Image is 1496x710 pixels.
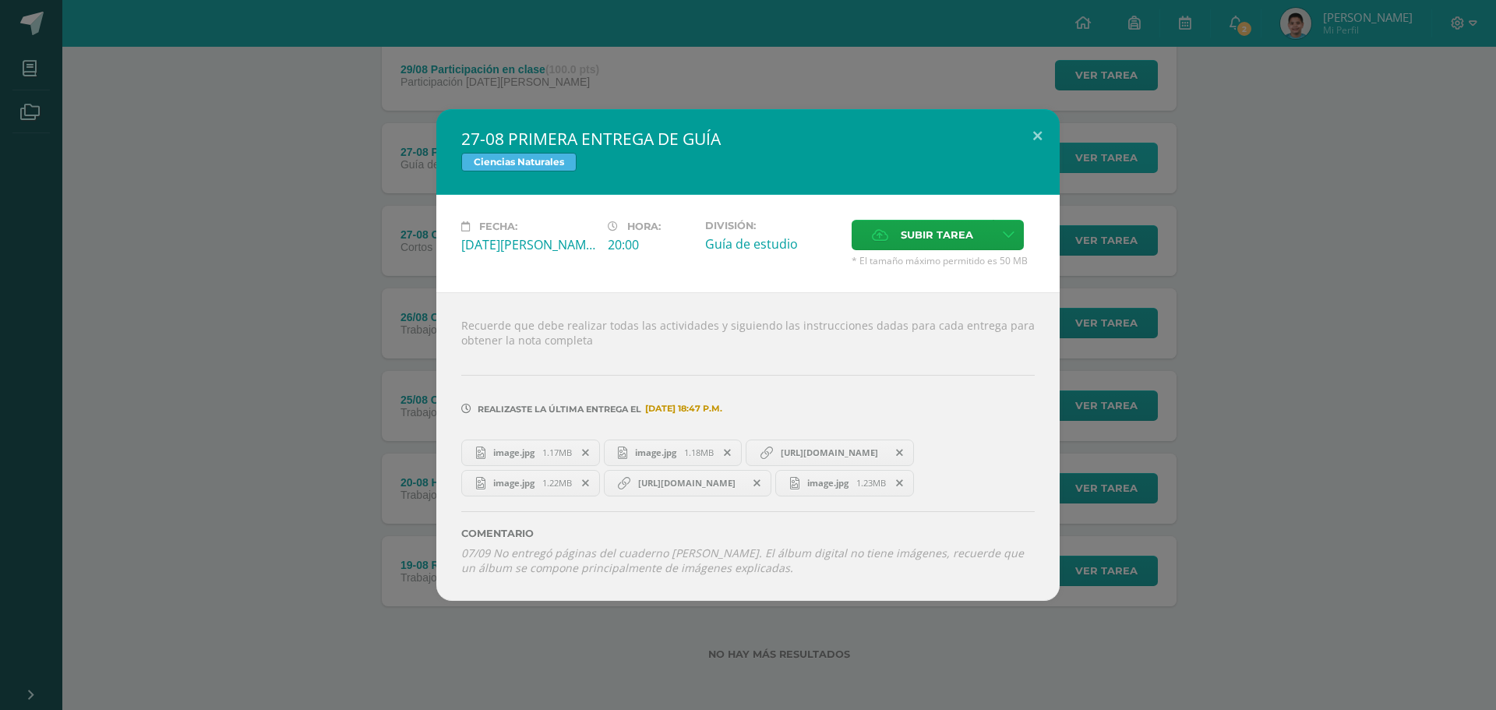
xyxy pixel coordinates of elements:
[461,528,1035,539] label: Comentario
[799,477,856,489] span: image.jpg
[461,128,1035,150] h2: 27-08 PRIMERA ENTREGA DE GUÍA
[901,221,973,249] span: Subir tarea
[887,475,913,492] span: Remover entrega
[746,440,914,466] a: [URL][DOMAIN_NAME]
[852,254,1035,267] span: * El tamaño máximo permitido es 50 MB
[485,447,542,458] span: image.jpg
[461,236,595,253] div: [DATE][PERSON_NAME]
[641,408,722,409] span: [DATE] 18:47 p.m.
[744,475,771,492] span: Remover entrega
[478,404,641,415] span: Realizaste la última entrega el
[542,477,572,489] span: 1.22MB
[705,220,839,231] label: División:
[461,546,1024,575] i: 07/09 No entregó páginas del cuaderno [PERSON_NAME]. El álbum digital no tiene imágenes, recuerde...
[887,444,913,461] span: Remover entrega
[479,221,517,232] span: Fecha:
[684,447,714,458] span: 1.18MB
[604,440,743,466] a: image.jpg 1.18MB
[705,235,839,253] div: Guía de estudio
[627,221,661,232] span: Hora:
[775,470,914,496] a: image.jpg 1.23MB
[573,444,599,461] span: Remover entrega
[608,236,693,253] div: 20:00
[461,440,600,466] a: image.jpg 1.17MB
[436,292,1060,600] div: Recuerde que debe realizar todas las actividades y siguiendo las instrucciones dadas para cada en...
[773,447,886,459] span: [URL][DOMAIN_NAME]
[461,470,600,496] a: image.jpg 1.22MB
[630,477,743,489] span: [URL][DOMAIN_NAME]
[1015,109,1060,162] button: Close (Esc)
[604,470,772,496] a: [URL][DOMAIN_NAME]
[856,477,886,489] span: 1.23MB
[627,447,684,458] span: image.jpg
[714,444,741,461] span: Remover entrega
[573,475,599,492] span: Remover entrega
[461,153,577,171] span: Ciencias Naturales
[542,447,572,458] span: 1.17MB
[485,477,542,489] span: image.jpg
